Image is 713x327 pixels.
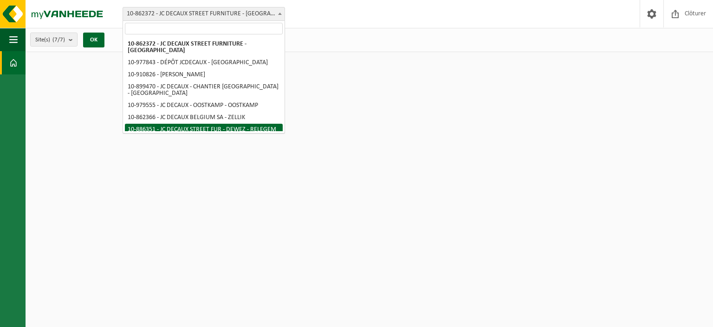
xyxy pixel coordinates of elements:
[83,33,104,47] button: OK
[125,112,283,124] li: 10-862366 - JC DECAUX BELGIUM SA - ZELLIK
[125,81,283,100] li: 10-899470 - JC DECAUX - CHANTIER [GEOGRAPHIC_DATA] - [GEOGRAPHIC_DATA]
[123,7,285,20] span: 10-862372 - JC DECAUX STREET FURNITURE - BRUXELLES
[125,124,283,136] li: 10-886351 - JC DECAUX STREET FUR - DEWEZ - RELEGEM
[125,57,283,69] li: 10-977843 - DÉPÔT JCDECAUX - [GEOGRAPHIC_DATA]
[125,69,283,81] li: 10-910826 - [PERSON_NAME]
[52,37,65,43] count: (7/7)
[35,33,65,47] span: Site(s)
[123,7,285,21] span: 10-862372 - JC DECAUX STREET FURNITURE - BRUXELLES
[125,100,283,112] li: 10-979555 - JC DECAUX - OOSTKAMP - OOSTKAMP
[30,33,78,47] button: Site(s)(7/7)
[125,38,283,57] li: 10-862372 - JC DECAUX STREET FURNITURE - [GEOGRAPHIC_DATA]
